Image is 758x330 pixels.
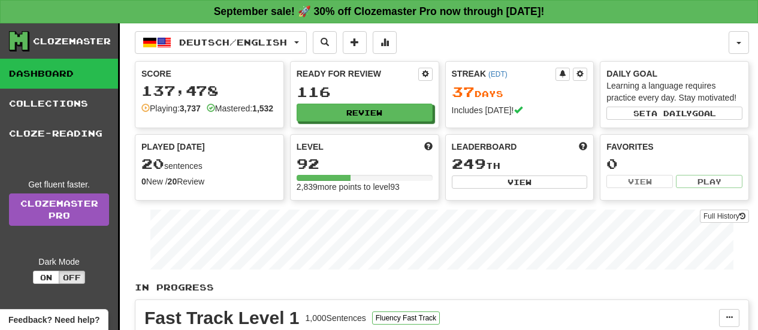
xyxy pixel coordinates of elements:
div: Streak [452,68,556,80]
div: Fast Track Level 1 [144,309,300,327]
span: 249 [452,155,486,172]
div: 1,000 Sentences [306,312,366,324]
div: Playing: [141,102,201,114]
button: Fluency Fast Track [372,311,440,325]
button: View [452,175,588,189]
span: Open feedback widget [8,314,99,326]
span: Leaderboard [452,141,517,153]
div: Favorites [606,141,742,153]
button: Full History [700,210,749,223]
strong: 0 [141,177,146,186]
span: Level [297,141,324,153]
button: View [606,175,673,188]
span: This week in points, UTC [579,141,587,153]
span: 37 [452,83,475,100]
button: More stats [373,31,397,54]
div: Day s [452,84,588,100]
div: 2,839 more points to level 93 [297,181,433,193]
span: Played [DATE] [141,141,205,153]
span: Deutsch / English [179,37,287,47]
a: ClozemasterPro [9,193,109,226]
div: Includes [DATE]! [452,104,588,116]
button: Search sentences [313,31,337,54]
strong: 20 [168,177,177,186]
button: On [33,271,59,284]
button: Review [297,104,433,122]
strong: 1,532 [252,104,273,113]
a: (EDT) [488,70,508,78]
div: Score [141,68,277,80]
div: Get fluent faster. [9,178,109,190]
div: th [452,156,588,172]
div: Dark Mode [9,256,109,268]
div: 116 [297,84,433,99]
div: Ready for Review [297,68,418,80]
div: Learning a language requires practice every day. Stay motivated! [606,80,742,104]
div: New / Review [141,175,277,187]
button: Off [59,271,85,284]
span: a daily [651,109,692,117]
strong: 3,737 [180,104,201,113]
div: 0 [606,156,742,171]
div: Mastered: [207,102,273,114]
strong: September sale! 🚀 30% off Clozemaster Pro now through [DATE]! [214,5,545,17]
button: Add sentence to collection [343,31,367,54]
button: Play [676,175,742,188]
div: Daily Goal [606,68,742,80]
button: Deutsch/English [135,31,307,54]
div: Clozemaster [33,35,111,47]
p: In Progress [135,281,749,293]
div: 137,478 [141,83,277,98]
div: sentences [141,156,277,172]
button: Seta dailygoal [606,107,742,120]
span: 20 [141,155,164,172]
div: 92 [297,156,433,171]
span: Score more points to level up [424,141,433,153]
